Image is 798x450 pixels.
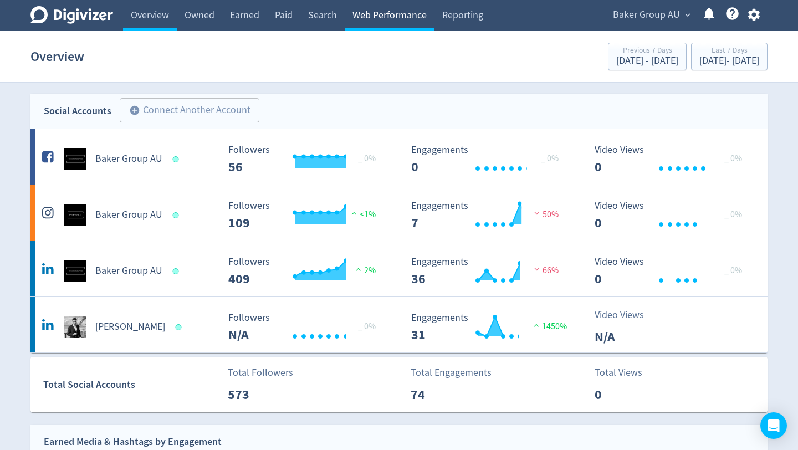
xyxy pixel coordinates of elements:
button: Previous 7 Days[DATE] - [DATE] [608,43,687,70]
svg: Video Views 0 [589,145,755,174]
div: Last 7 Days [699,47,759,56]
h5: [PERSON_NAME] [95,320,165,334]
h5: Baker Group AU [95,208,162,222]
svg: Engagements 0 [406,145,572,174]
span: _ 0% [724,209,742,220]
span: 1450% [531,321,567,332]
p: Total Followers [228,365,293,380]
a: Baker Group AU undefinedBaker Group AU Followers 56 Followers 56 _ 0% Engagements 0 Engagements 0... [30,129,768,185]
h5: Baker Group AU [95,264,162,278]
div: Earned Media & Hashtags by Engagement [44,434,222,450]
h1: Overview [30,39,84,74]
img: positive-performance.svg [531,321,542,329]
span: expand_more [683,10,693,20]
img: positive-performance.svg [353,265,364,273]
div: Previous 7 Days [616,47,678,56]
img: Baker Group AU undefined [64,260,86,282]
svg: Engagements 36 [406,257,572,286]
p: 0 [595,385,658,405]
svg: Video Views 0 [589,201,755,230]
img: Baker Group AU undefined [64,148,86,170]
div: [DATE] - [DATE] [699,56,759,66]
div: [DATE] - [DATE] [616,56,678,66]
p: Total Views [595,365,658,380]
span: Data last synced: 27 Aug 2025, 9:02am (AEST) [176,324,185,330]
span: Data last synced: 27 Aug 2025, 11:02am (AEST) [173,156,182,162]
button: Baker Group AU [609,6,693,24]
svg: Followers 56 [223,145,389,174]
a: Connect Another Account [111,100,259,122]
span: _ 0% [724,153,742,164]
p: 573 [228,385,291,405]
p: N/A [595,327,658,347]
span: <1% [349,209,376,220]
span: Data last synced: 27 Aug 2025, 9:02am (AEST) [173,268,182,274]
a: Baker Group AU undefinedBaker Group AU Followers 409 Followers 409 2% Engagements 36 Engagements ... [30,241,768,296]
img: negative-performance.svg [531,265,543,273]
span: Baker Group AU [613,6,680,24]
p: 74 [411,385,474,405]
span: 2% [353,265,376,276]
svg: Followers 109 [223,201,389,230]
a: Baker Group AU undefinedBaker Group AU Followers 109 Followers 109 <1% Engagements 7 Engagements ... [30,185,768,241]
a: Scott Baker undefined[PERSON_NAME] Followers 0 _ 0% Followers N/A Engagements 31 Engagements 31 1... [30,297,768,352]
div: Social Accounts [44,103,111,119]
p: Total Engagements [411,365,492,380]
button: Last 7 Days[DATE]- [DATE] [691,43,768,70]
span: _ 0% [358,321,376,332]
svg: Video Views 0 [589,257,755,286]
h5: Baker Group AU [95,152,162,166]
span: Data last synced: 26 Aug 2025, 10:01pm (AEST) [173,212,182,218]
span: _ 0% [358,153,376,164]
span: _ 0% [724,265,742,276]
svg: Engagements 31 [406,313,572,342]
span: _ 0% [541,153,559,164]
p: Video Views [595,308,658,323]
img: positive-performance.svg [349,209,360,217]
img: Scott Baker undefined [64,316,86,338]
div: Total Social Accounts [43,377,220,393]
svg: Engagements 7 [406,201,572,230]
svg: Followers 409 [223,257,389,286]
img: Baker Group AU undefined [64,204,86,226]
svg: Followers 0 [223,313,389,342]
span: 66% [531,265,559,276]
span: add_circle [129,105,140,116]
div: Open Intercom Messenger [760,412,787,439]
span: 50% [531,209,559,220]
button: Connect Another Account [120,98,259,122]
img: negative-performance.svg [531,209,543,217]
